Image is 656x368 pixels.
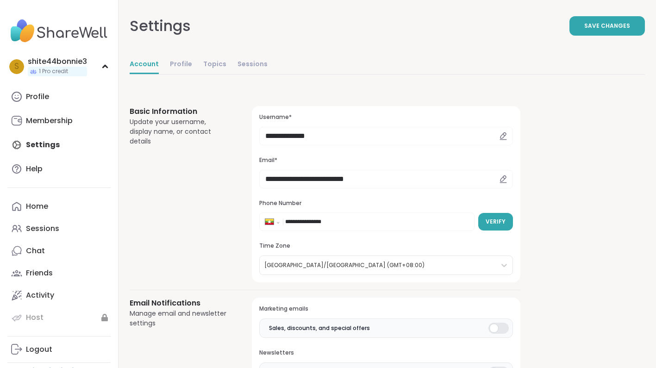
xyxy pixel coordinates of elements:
[130,298,230,309] h3: Email Notifications
[259,349,513,357] h3: Newsletters
[26,268,53,278] div: Friends
[486,218,506,226] span: Verify
[7,284,111,306] a: Activity
[130,15,191,37] div: Settings
[7,158,111,180] a: Help
[7,338,111,361] a: Logout
[259,242,513,250] h3: Time Zone
[478,213,513,231] button: Verify
[39,68,68,75] span: 1 Pro credit
[584,22,630,30] span: Save Changes
[259,156,513,164] h3: Email*
[26,246,45,256] div: Chat
[259,113,513,121] h3: Username*
[28,56,87,67] div: shite44bonnie3
[7,86,111,108] a: Profile
[26,201,48,212] div: Home
[7,218,111,240] a: Sessions
[130,106,230,117] h3: Basic Information
[7,15,111,47] img: ShareWell Nav Logo
[130,309,230,328] div: Manage email and newsletter settings
[26,290,54,300] div: Activity
[26,92,49,102] div: Profile
[259,200,513,207] h3: Phone Number
[130,56,159,74] a: Account
[269,324,370,332] span: Sales, discounts, and special offers
[7,306,111,329] a: Host
[7,110,111,132] a: Membership
[170,56,192,74] a: Profile
[26,312,44,323] div: Host
[26,224,59,234] div: Sessions
[130,117,230,146] div: Update your username, display name, or contact details
[26,344,52,355] div: Logout
[7,262,111,284] a: Friends
[14,61,19,73] span: s
[7,240,111,262] a: Chat
[569,16,645,36] button: Save Changes
[237,56,268,74] a: Sessions
[7,195,111,218] a: Home
[26,164,43,174] div: Help
[259,305,513,313] h3: Marketing emails
[26,116,73,126] div: Membership
[203,56,226,74] a: Topics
